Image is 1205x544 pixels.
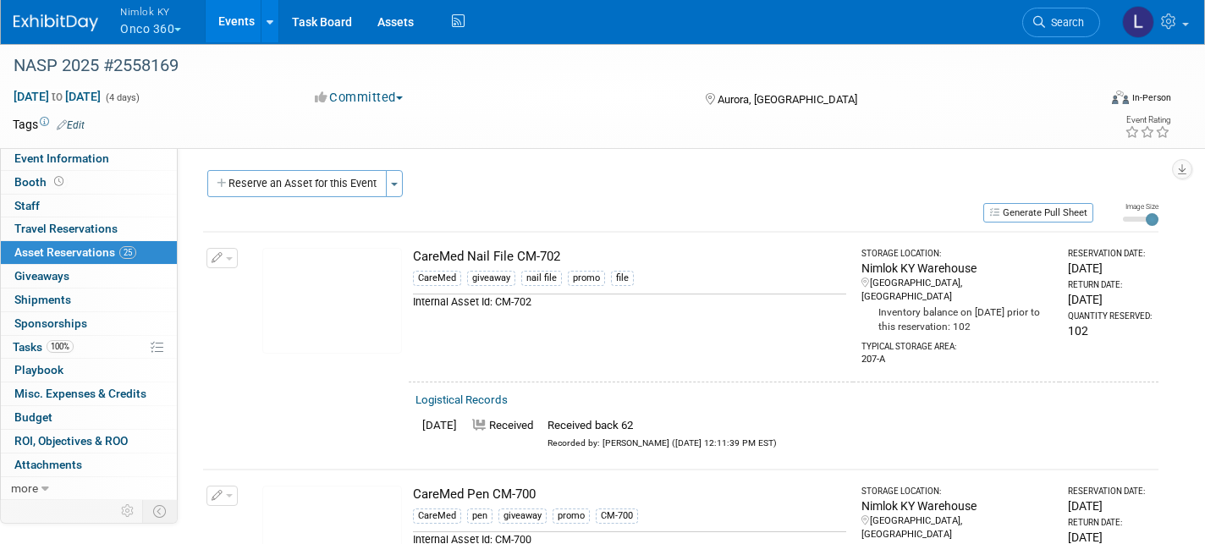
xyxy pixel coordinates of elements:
a: Travel Reservations [1,217,177,240]
span: Aurora, [GEOGRAPHIC_DATA] [718,93,857,106]
span: [DATE] [DATE] [13,89,102,104]
span: Event Information [14,151,109,165]
a: Asset Reservations25 [1,241,177,264]
td: Tags [13,116,85,133]
a: ROI, Objectives & ROO [1,430,177,453]
a: Playbook [1,359,177,382]
a: Booth [1,171,177,194]
span: ROI, Objectives & ROO [14,434,128,448]
a: Search [1022,8,1100,37]
div: promo [553,508,590,524]
div: Event Rating [1125,116,1170,124]
a: Staff [1,195,177,217]
span: Misc. Expenses & Credits [14,387,146,400]
div: nail file [521,271,562,286]
td: Personalize Event Tab Strip [113,500,143,522]
a: Tasks100% [1,336,177,359]
span: Travel Reservations [14,222,118,235]
div: Reservation Date: [1068,486,1152,497]
a: Attachments [1,453,177,476]
a: Giveaways [1,265,177,288]
div: Event Format [999,88,1171,113]
div: [GEOGRAPHIC_DATA], [GEOGRAPHIC_DATA] [861,514,1053,541]
a: Event Information [1,147,177,170]
div: In-Person [1131,91,1171,104]
div: CareMed [413,508,461,524]
span: (4 days) [104,92,140,103]
div: Image Size [1123,201,1158,212]
div: [DATE] [1068,497,1152,514]
span: Playbook [14,363,63,376]
span: Attachments [14,458,82,471]
span: Sponsorships [14,316,87,330]
td: Toggle Event Tabs [143,500,178,522]
div: [GEOGRAPHIC_DATA], [GEOGRAPHIC_DATA] [861,277,1053,304]
a: Budget [1,406,177,429]
span: Booth [14,175,67,189]
td: Received [464,415,541,453]
div: Nimlok KY Warehouse [861,497,1053,514]
span: Shipments [14,293,71,306]
span: Budget [14,410,52,424]
span: 25 [119,246,136,259]
div: Return Date: [1068,517,1152,529]
button: Generate Pull Sheet [983,203,1093,223]
div: CareMed Pen CM-700 [413,486,846,503]
div: CareMed Nail File CM-702 [413,248,846,266]
span: Booth not reserved yet [51,175,67,188]
div: Nimlok KY Warehouse [861,260,1053,277]
div: [DATE] [1068,260,1152,277]
button: Reserve an Asset for this Event [207,170,387,197]
div: giveaway [498,508,547,524]
div: Internal Asset Id: CM-702 [413,294,846,310]
div: 102 [1068,322,1152,339]
span: Staff [14,199,40,212]
div: Recorded by: [PERSON_NAME] ([DATE] 12:11:39 PM EST) [547,434,777,450]
div: Storage Location: [861,486,1053,497]
span: Search [1045,16,1084,29]
div: Inventory balance on [DATE] prior to this reservation: 102 [861,304,1053,334]
div: NASP 2025 #2558169 [8,51,1072,81]
div: 207-A [861,353,1053,366]
span: 100% [47,340,74,353]
div: CareMed [413,271,461,286]
span: Nimlok KY [120,3,181,20]
a: Shipments [1,288,177,311]
div: Quantity Reserved: [1068,310,1152,322]
a: Edit [57,119,85,131]
div: CM-700 [596,508,638,524]
div: file [611,271,634,286]
div: Storage Location: [861,248,1053,260]
a: Logistical Records [415,393,508,406]
img: Luc Schaefer [1122,6,1154,38]
span: Giveaways [14,269,69,283]
a: more [1,477,177,500]
img: View Images [262,248,402,354]
img: ExhibitDay [14,14,98,31]
div: promo [568,271,605,286]
span: to [49,90,65,103]
td: [DATE] [415,415,464,453]
a: Sponsorships [1,312,177,335]
button: Committed [309,89,410,107]
div: pen [467,508,492,524]
span: more [11,481,38,495]
span: Tasks [13,340,74,354]
div: Received back 62 [547,418,777,434]
div: [DATE] [1068,291,1152,308]
a: Misc. Expenses & Credits [1,382,177,405]
div: Reservation Date: [1068,248,1152,260]
div: giveaway [467,271,515,286]
div: Return Date: [1068,279,1152,291]
div: Typical Storage Area: [861,334,1053,353]
span: Asset Reservations [14,245,136,259]
img: Format-Inperson.png [1112,91,1129,104]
